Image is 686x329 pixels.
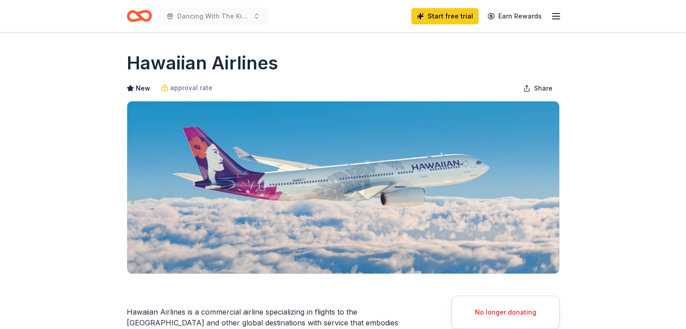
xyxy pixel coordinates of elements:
[161,82,212,93] a: approval rate
[127,5,152,27] a: Home
[159,7,267,25] button: Dancing With The King
[463,307,548,318] div: No longer donating
[170,82,212,93] span: approval rate
[177,11,249,22] span: Dancing With The King
[534,83,552,94] span: Share
[127,50,278,76] h1: Hawaiian Airlines
[482,8,547,24] a: Earn Rewards
[136,83,150,94] span: New
[516,79,560,97] button: Share
[411,8,479,24] a: Start free trial
[127,101,559,274] img: Image for Hawaiian Airlines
